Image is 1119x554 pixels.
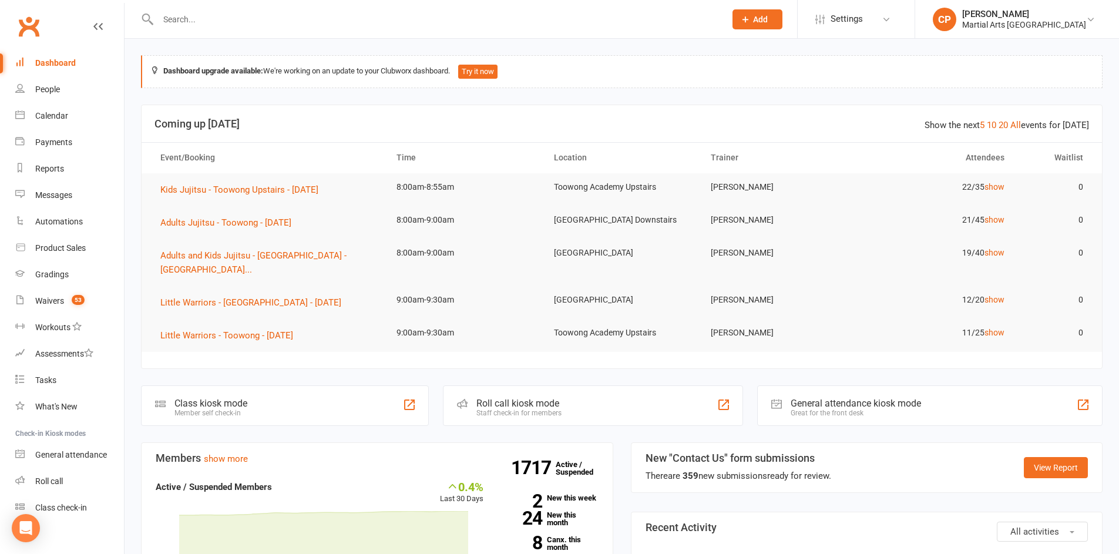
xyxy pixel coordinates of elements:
[154,118,1089,130] h3: Coming up [DATE]
[700,286,858,314] td: [PERSON_NAME]
[15,76,124,103] a: People
[858,143,1015,173] th: Attendees
[987,120,996,130] a: 10
[386,319,543,347] td: 9:00am-9:30am
[386,143,543,173] th: Time
[501,534,542,552] strong: 8
[683,471,698,481] strong: 359
[160,330,293,341] span: Little Warriors - Toowong - [DATE]
[160,184,318,195] span: Kids Jujitsu - Toowong Upstairs - [DATE]
[15,182,124,209] a: Messages
[160,328,301,343] button: Little Warriors - Toowong - [DATE]
[501,511,599,526] a: 24New this month
[700,319,858,347] td: [PERSON_NAME]
[15,314,124,341] a: Workouts
[163,66,263,75] strong: Dashboard upgrade available:
[543,173,701,201] td: Toowong Academy Upstairs
[14,12,43,41] a: Clubworx
[543,319,701,347] td: Toowong Academy Upstairs
[984,295,1004,304] a: show
[386,173,543,201] td: 8:00am-8:55am
[962,9,1086,19] div: [PERSON_NAME]
[160,216,300,230] button: Adults Jujitsu - Toowong - [DATE]
[458,65,498,79] button: Try it now
[999,120,1008,130] a: 20
[732,9,782,29] button: Add
[1015,143,1094,173] th: Waitlist
[984,182,1004,192] a: show
[700,173,858,201] td: [PERSON_NAME]
[700,239,858,267] td: [PERSON_NAME]
[440,480,483,505] div: Last 30 Days
[858,206,1015,234] td: 21/45
[476,398,562,409] div: Roll call kiosk mode
[984,248,1004,257] a: show
[501,494,599,502] a: 2New this week
[160,297,341,308] span: Little Warriors - [GEOGRAPHIC_DATA] - [DATE]
[501,492,542,510] strong: 2
[984,328,1004,337] a: show
[15,341,124,367] a: Assessments
[35,375,56,385] div: Tasks
[35,164,64,173] div: Reports
[35,217,83,226] div: Automations
[858,286,1015,314] td: 12/20
[543,239,701,267] td: [GEOGRAPHIC_DATA]
[156,452,599,464] h3: Members
[984,215,1004,224] a: show
[15,50,124,76] a: Dashboard
[174,398,247,409] div: Class kiosk mode
[15,495,124,521] a: Class kiosk mode
[858,239,1015,267] td: 19/40
[15,156,124,182] a: Reports
[154,11,717,28] input: Search...
[646,452,831,464] h3: New "Contact Us" form submissions
[543,143,701,173] th: Location
[160,183,327,197] button: Kids Jujitsu - Toowong Upstairs - [DATE]
[160,296,350,310] button: Little Warriors - [GEOGRAPHIC_DATA] - [DATE]
[35,349,93,358] div: Assessments
[35,296,64,305] div: Waivers
[35,111,68,120] div: Calendar
[35,476,63,486] div: Roll call
[150,143,386,173] th: Event/Booking
[1024,457,1088,478] a: View Report
[15,468,124,495] a: Roll call
[160,250,347,275] span: Adults and Kids Jujitsu - [GEOGRAPHIC_DATA] - [GEOGRAPHIC_DATA]...
[204,454,248,464] a: show more
[543,206,701,234] td: [GEOGRAPHIC_DATA] Downstairs
[15,209,124,235] a: Automations
[1015,206,1094,234] td: 0
[997,522,1088,542] button: All activities
[962,19,1086,30] div: Martial Arts [GEOGRAPHIC_DATA]
[1010,120,1021,130] a: All
[35,137,72,147] div: Payments
[1015,319,1094,347] td: 0
[35,503,87,512] div: Class check-in
[440,480,483,493] div: 0.4%
[858,173,1015,201] td: 22/35
[160,217,291,228] span: Adults Jujitsu - Toowong - [DATE]
[858,319,1015,347] td: 11/25
[933,8,956,31] div: CP
[1010,526,1059,537] span: All activities
[791,409,921,417] div: Great for the front desk
[35,402,78,411] div: What's New
[15,367,124,394] a: Tasks
[556,452,607,485] a: 1717Active / Suspended
[386,206,543,234] td: 8:00am-9:00am
[1015,173,1094,201] td: 0
[501,509,542,527] strong: 24
[753,15,768,24] span: Add
[476,409,562,417] div: Staff check-in for members
[831,6,863,32] span: Settings
[35,85,60,94] div: People
[386,239,543,267] td: 8:00am-9:00am
[791,398,921,409] div: General attendance kiosk mode
[1015,239,1094,267] td: 0
[35,323,70,332] div: Workouts
[12,514,40,542] div: Open Intercom Messenger
[15,129,124,156] a: Payments
[35,190,72,200] div: Messages
[15,442,124,468] a: General attendance kiosk mode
